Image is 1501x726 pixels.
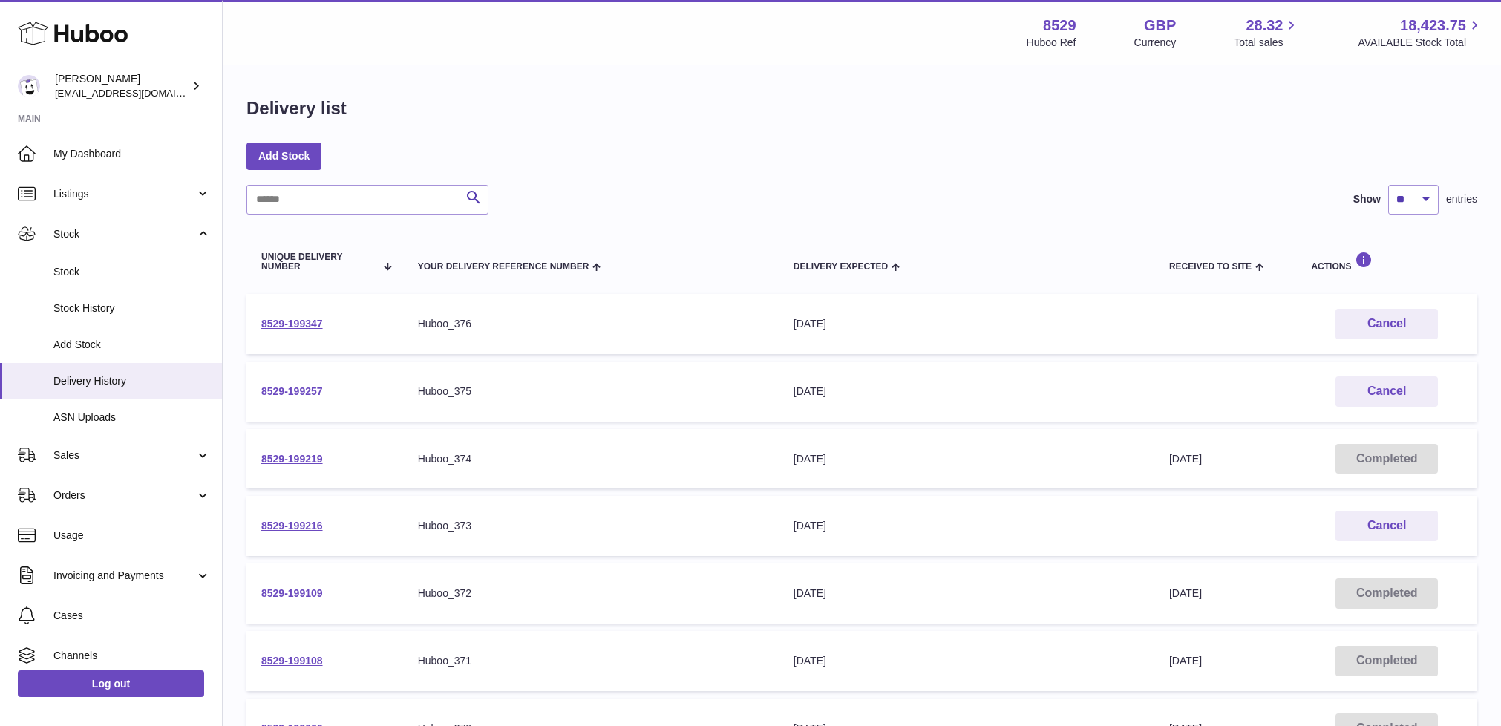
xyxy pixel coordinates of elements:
[794,262,888,272] span: Delivery Expected
[1169,262,1252,272] span: Received to Site
[246,143,321,169] a: Add Stock
[1335,376,1438,407] button: Cancel
[53,411,211,425] span: ASN Uploads
[55,72,189,100] div: [PERSON_NAME]
[261,587,323,599] a: 8529-199109
[261,520,323,532] a: 8529-199216
[53,147,211,161] span: My Dashboard
[418,385,764,399] div: Huboo_375
[1043,16,1076,36] strong: 8529
[55,87,218,99] span: [EMAIL_ADDRESS][DOMAIN_NAME]
[794,519,1139,533] div: [DATE]
[53,265,211,279] span: Stock
[53,374,211,388] span: Delivery History
[1353,192,1381,206] label: Show
[1134,36,1177,50] div: Currency
[1027,36,1076,50] div: Huboo Ref
[418,519,764,533] div: Huboo_373
[53,301,211,315] span: Stock History
[418,452,764,466] div: Huboo_374
[794,385,1139,399] div: [DATE]
[1358,36,1483,50] span: AVAILABLE Stock Total
[53,338,211,352] span: Add Stock
[794,317,1139,331] div: [DATE]
[53,187,195,201] span: Listings
[418,654,764,668] div: Huboo_371
[1144,16,1176,36] strong: GBP
[418,317,764,331] div: Huboo_376
[53,649,211,663] span: Channels
[794,452,1139,466] div: [DATE]
[1246,16,1283,36] span: 28.32
[246,97,347,120] h1: Delivery list
[1169,655,1202,667] span: [DATE]
[261,318,323,330] a: 8529-199347
[18,670,204,697] a: Log out
[1400,16,1466,36] span: 18,423.75
[261,252,375,272] span: Unique Delivery Number
[418,586,764,601] div: Huboo_372
[261,655,323,667] a: 8529-199108
[418,262,589,272] span: Your Delivery Reference Number
[1234,16,1300,50] a: 28.32 Total sales
[1234,36,1300,50] span: Total sales
[1335,309,1438,339] button: Cancel
[53,448,195,462] span: Sales
[53,227,195,241] span: Stock
[261,453,323,465] a: 8529-199219
[53,569,195,583] span: Invoicing and Payments
[1446,192,1477,206] span: entries
[1358,16,1483,50] a: 18,423.75 AVAILABLE Stock Total
[53,609,211,623] span: Cases
[53,488,195,503] span: Orders
[53,529,211,543] span: Usage
[1335,511,1438,541] button: Cancel
[794,654,1139,668] div: [DATE]
[18,75,40,97] img: admin@redgrass.ch
[1169,453,1202,465] span: [DATE]
[1311,252,1462,272] div: Actions
[261,385,323,397] a: 8529-199257
[1169,587,1202,599] span: [DATE]
[794,586,1139,601] div: [DATE]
